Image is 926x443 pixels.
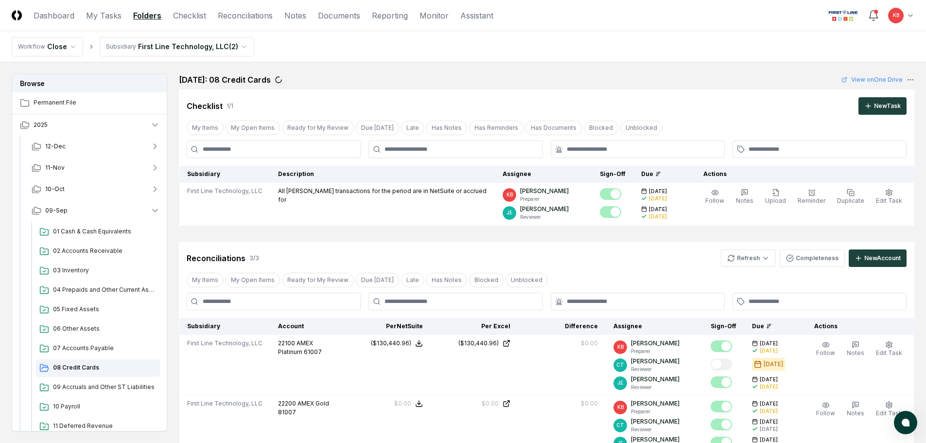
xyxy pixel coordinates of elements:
[426,121,467,135] button: Has Notes
[845,339,866,359] button: Notes
[876,349,902,356] span: Edit Task
[187,252,245,264] div: Reconciliations
[53,227,156,236] span: 01 Cash & Cash Equivalents
[631,417,680,426] p: [PERSON_NAME]
[35,398,160,416] a: 10 Payroll
[760,383,778,390] div: [DATE]
[641,170,680,178] div: Due
[218,10,273,21] a: Reconciliations
[34,98,160,107] span: Permanent File
[24,157,168,178] button: 11-Nov
[606,318,703,335] th: Assignee
[617,404,624,411] span: KB
[631,426,680,433] p: Reviewer
[649,188,667,195] span: [DATE]
[705,197,724,204] span: Follow
[520,213,569,221] p: Reviewer
[469,121,524,135] button: Has Reminders
[796,187,827,207] button: Reminder
[86,10,122,21] a: My Tasks
[278,339,295,347] span: 22100
[318,10,360,21] a: Documents
[711,401,732,412] button: Mark complete
[53,422,156,430] span: 11 Deferred Revenue
[282,273,354,287] button: Ready for My Review
[631,375,680,384] p: [PERSON_NAME]
[179,318,271,335] th: Subsidiary
[278,400,296,407] span: 22200
[24,200,168,221] button: 09-Sep
[12,37,254,56] nav: breadcrumb
[12,92,168,114] a: Permanent File
[179,74,271,86] h2: [DATE]: 08 Credit Cards
[760,340,778,347] span: [DATE]
[482,399,499,408] div: $0.00
[736,197,753,204] span: Notes
[35,418,160,435] a: 11 Deferred Revenue
[507,209,512,216] span: JE
[187,399,262,408] span: First Line Technology, LLC
[133,10,161,21] a: Folders
[343,318,431,335] th: Per NetSuite
[874,399,904,420] button: Edit Task
[835,187,866,207] button: Duplicate
[520,187,569,195] p: [PERSON_NAME]
[798,197,825,204] span: Reminder
[711,419,732,430] button: Mark complete
[282,121,354,135] button: Ready for My Review
[711,340,732,352] button: Mark complete
[249,254,259,263] div: 3 / 3
[841,75,903,84] a: View onOne Drive
[35,282,160,299] a: 04 Prepaids and Other Current Assets
[525,121,582,135] button: Has Documents
[876,197,902,204] span: Edit Task
[179,166,271,183] th: Subsidiary
[649,213,667,220] div: [DATE]
[814,339,837,359] button: Follow
[721,249,776,267] button: Refresh
[617,379,623,387] span: JE
[278,322,335,331] div: Account
[419,10,449,21] a: Monitor
[518,318,606,335] th: Difference
[187,339,262,348] span: First Line Technology, LLC
[173,10,206,21] a: Checklist
[53,305,156,314] span: 05 Fixed Assets
[394,399,423,408] button: $0.00
[734,187,755,207] button: Notes
[226,121,280,135] button: My Open Items
[696,170,907,178] div: Actions
[631,399,680,408] p: [PERSON_NAME]
[495,166,592,183] th: Assignee
[24,178,168,200] button: 10-Oct
[458,339,499,348] div: ($130,440.96)
[893,12,899,19] span: KB
[270,166,495,183] th: Description
[826,8,860,23] img: First Line Technology logo
[760,418,778,425] span: [DATE]
[53,266,156,275] span: 03 Inventory
[227,102,233,110] div: 1 / 1
[45,163,65,172] span: 11-Nov
[278,187,487,204] p: All [PERSON_NAME] transactions for the period are in NetSuite or accrued for
[864,254,901,263] div: New Account
[35,340,160,357] a: 07 Accounts Payable
[187,187,262,195] span: First Line Technology, LLC
[703,318,744,335] th: Sign-Off
[806,322,907,331] div: Actions
[187,100,223,112] div: Checklist
[284,10,306,21] a: Notes
[837,197,864,204] span: Duplicate
[187,121,224,135] button: My Items
[401,273,424,287] button: Late
[600,206,621,218] button: Mark complete
[631,357,680,366] p: [PERSON_NAME]
[763,187,788,207] button: Upload
[584,121,618,135] button: Blocked
[858,97,907,115] button: NewTask
[620,121,663,135] button: Unblocked
[401,121,424,135] button: Late
[581,399,598,408] div: $0.00
[752,322,791,331] div: Due
[53,324,156,333] span: 06 Other Assets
